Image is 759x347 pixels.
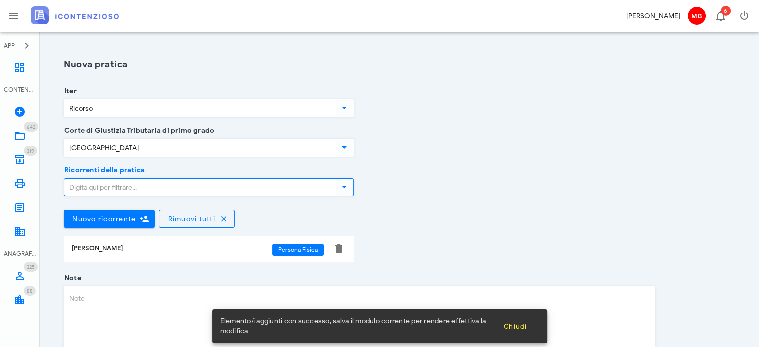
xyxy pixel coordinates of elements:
[72,244,272,252] div: [PERSON_NAME]
[24,286,36,296] span: Distintivo
[61,273,81,283] label: Note
[684,4,708,28] button: MB
[31,6,119,24] img: logo-text-2x.png
[159,210,235,228] button: Rimuovi tutti
[503,322,527,331] span: Chiudi
[167,215,215,223] span: Rimuovi tutti
[24,122,38,132] span: Distintivo
[278,244,318,256] span: Persona Fisica
[721,6,731,16] span: Distintivo
[708,4,732,28] button: Distintivo
[495,317,535,335] button: Chiudi
[24,262,38,272] span: Distintivo
[64,100,334,117] input: Iter
[27,148,34,154] span: 319
[27,288,33,294] span: 88
[64,139,334,156] input: Corte di Giustizia Tributaria di primo grado
[64,210,155,228] button: Nuovo ricorrente
[4,85,36,94] div: CONTENZIOSO
[61,165,145,175] label: Ricorrenti della pratica
[64,179,334,196] input: Digita qui per filtrare...
[220,316,495,336] span: Elemento/i aggiunti con successo, salva il modulo corrente per rendere effettiva la modifica
[626,11,680,21] div: [PERSON_NAME]
[27,124,35,130] span: 642
[333,243,345,255] button: Elimina
[61,126,214,136] label: Corte di Giustizia Tributaria di primo grado
[64,58,655,71] h1: Nuova pratica
[72,215,136,223] span: Nuovo ricorrente
[24,146,37,156] span: Distintivo
[61,86,77,96] label: Iter
[688,7,706,25] span: MB
[4,249,36,258] div: ANAGRAFICA
[27,264,35,270] span: 325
